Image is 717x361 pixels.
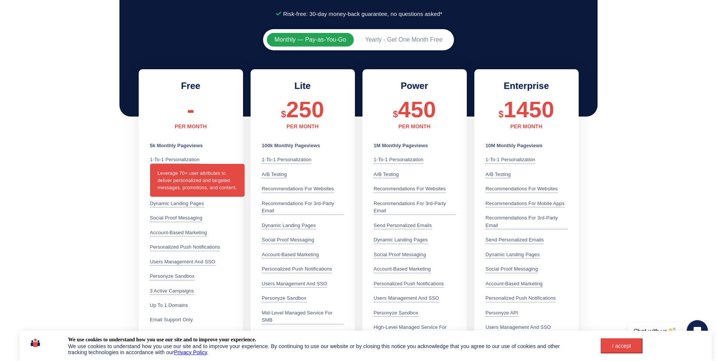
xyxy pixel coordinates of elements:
[262,200,344,215] div: Recommendations for 3rd-party email
[499,109,503,119] span: $
[150,164,245,197] span: Leverage 70+ user attributes to deliver personalized and targeted messages, promotions, and content.
[486,265,538,273] div: Social Proof Messaging
[262,171,287,179] div: A/B testing
[365,37,443,43] span: Yearly - Get One Month Free
[374,324,455,339] div: High-level managed service for mid-sized or large businesses
[68,343,580,355] div: We use cookies to understand how you use our site and to improve your experience. By continuing t...
[605,343,638,349] div: I accept
[486,214,567,229] div: Recommendations for 3rd-party email
[150,214,203,222] div: Social Proof Messaging
[262,143,321,148] b: 100k Monthly Pageviews
[486,309,519,317] div: Personyze API
[262,236,314,244] div: Social Proof Messaging
[486,236,544,244] div: Send personalized emails
[150,258,215,266] div: Users Management and SSO
[187,97,194,122] span: -
[150,302,188,309] div: Up to 1 Domains
[374,251,426,259] div: Social Proof Messaging
[374,280,444,288] div: Personalized Push Notifications
[374,143,428,148] b: 1M Monthly Pageviews
[286,97,324,122] span: 250
[262,265,332,273] div: Personalized Push Notifications
[150,287,194,295] div: 3 active campaigns
[601,338,643,353] button: I accept
[262,156,312,164] div: 1-to-1 Personalization
[486,324,551,331] div: Users Management and SSO
[486,251,540,259] div: Dynamic Landing Pages
[486,143,543,148] b: 10M Monthly Pageviews
[393,109,398,119] span: $
[486,156,536,164] div: 1-to-1 Personalization
[486,185,558,193] div: Recommendations for websites
[281,8,442,20] span: Risk-free: 30-day money-back guarantee, no questions asked*
[262,294,307,302] div: Personyze Sandbox
[374,294,439,302] div: Users Management and SSO
[374,200,455,215] div: Recommendations for 3rd-party email
[358,33,450,47] button: Yearly - Get One Month Free
[31,336,40,349] img: icon
[374,171,399,179] div: A/B testing
[68,336,256,343] div: We use cookies to understand how you use our site and to improve your experience.
[150,316,193,324] div: Email Support only
[374,309,418,317] div: Personyze Sandbox
[486,280,543,288] div: Account-Based Marketing
[262,309,344,324] div: Mid-level managed service for SMB
[262,280,327,288] div: Users Management and SSO
[174,349,207,355] a: Privacy Policy
[262,251,319,259] div: Account-Based Marketing
[262,185,334,193] div: Recommendations for websites
[281,109,286,119] span: $
[150,229,207,237] div: Account-Based Marketing
[274,37,346,43] span: Monthly — Pay-as-You-Go
[503,97,554,122] span: 1450
[486,81,567,92] h2: Enterprise
[374,222,432,230] div: Send personalized emails
[374,81,455,92] h2: Power
[262,81,344,92] h2: Lite
[150,272,195,280] div: Personyze Sandbox
[374,236,428,244] div: Dynamic Landing Pages
[150,81,232,92] h2: Free
[374,185,446,193] div: Recommendations for websites
[486,200,565,208] div: Recommendations for mobile apps
[150,243,220,251] div: Personalized Push Notifications
[262,222,316,230] div: Dynamic Landing Pages
[150,200,204,208] div: Dynamic Landing Pages
[267,33,354,47] button: Monthly — Pay-as-You-Go
[150,156,200,164] div: 1-to-1 Personalization
[398,97,436,122] span: 450
[486,294,556,302] div: Personalized Push Notifications
[486,171,511,179] div: A/B testing
[374,265,431,273] div: Account-Based Marketing
[150,143,203,148] b: 5k Monthly Pageviews
[374,156,424,164] div: 1-to-1 Personalization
